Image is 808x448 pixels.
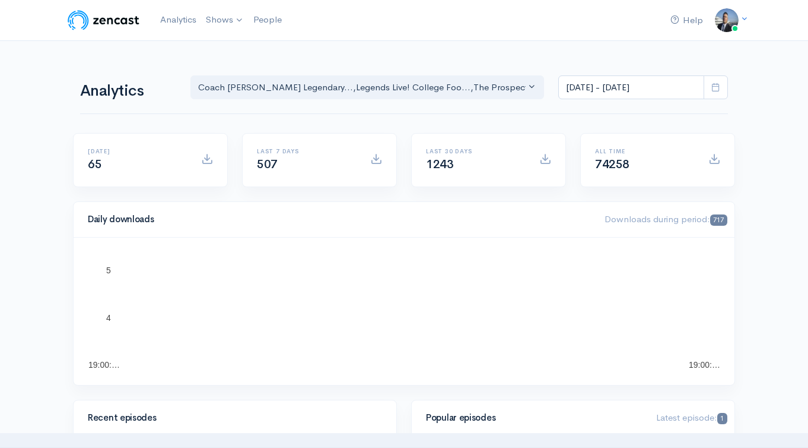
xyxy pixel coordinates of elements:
span: 74258 [595,157,629,172]
h6: All time [595,148,694,154]
h6: [DATE] [88,148,187,154]
iframe: gist-messenger-bubble-iframe [768,408,796,436]
input: analytics date range selector [558,75,704,100]
span: 507 [257,157,278,172]
h4: Recent episodes [88,413,375,423]
span: 1 [717,413,727,424]
img: ZenCast Logo [66,8,141,32]
span: 1243 [426,157,453,172]
button: Coach Schuman's Legendary..., Legends Live! College Foo..., The Prospect Podcast, Rebel Republic ... [190,75,544,100]
h6: Last 7 days [257,148,356,154]
a: People [249,7,287,33]
span: 717 [710,214,727,226]
a: Help [666,8,708,33]
h1: Analytics [80,83,176,100]
span: Downloads during period: [605,213,727,225]
a: Analytics [155,7,201,33]
span: 65 [88,157,101,172]
span: Latest episode: [656,412,727,423]
text: 4 [106,313,111,323]
h6: Last 30 days [426,148,525,154]
text: 19:00:… [689,360,720,370]
text: 19:00:… [88,360,120,370]
h4: Daily downloads [88,214,590,225]
a: Shows [201,7,249,33]
img: ... [715,8,739,32]
svg: A chart. [88,252,720,371]
h4: Popular episodes [426,413,642,423]
text: 5 [106,266,111,275]
div: Coach [PERSON_NAME] Legendary... , Legends Live! College Foo... , The Prospect Podcast , Rebel Re... [198,81,526,94]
